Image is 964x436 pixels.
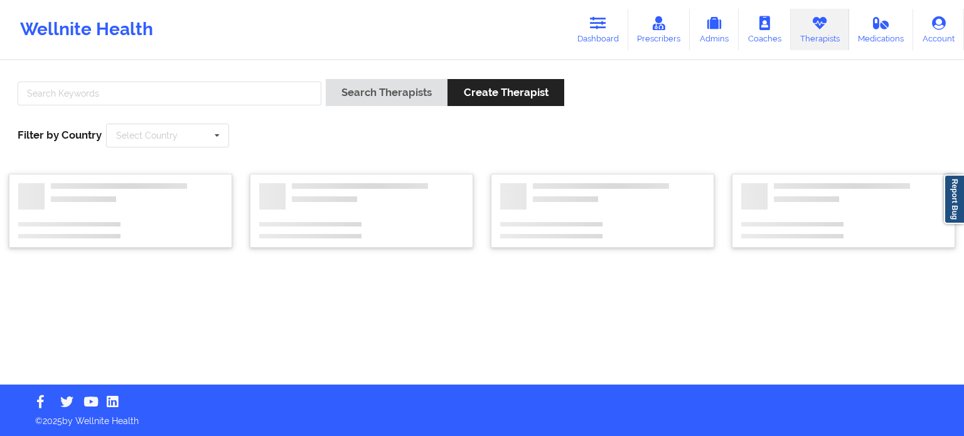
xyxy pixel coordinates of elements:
[18,129,102,141] span: Filter by Country
[116,131,178,140] div: Select Country
[447,79,564,106] button: Create Therapist
[944,174,964,224] a: Report Bug
[628,9,690,50] a: Prescribers
[849,9,914,50] a: Medications
[18,82,321,105] input: Search Keywords
[913,9,964,50] a: Account
[568,9,628,50] a: Dashboard
[690,9,739,50] a: Admins
[326,79,447,106] button: Search Therapists
[791,9,849,50] a: Therapists
[739,9,791,50] a: Coaches
[26,406,938,427] p: © 2025 by Wellnite Health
